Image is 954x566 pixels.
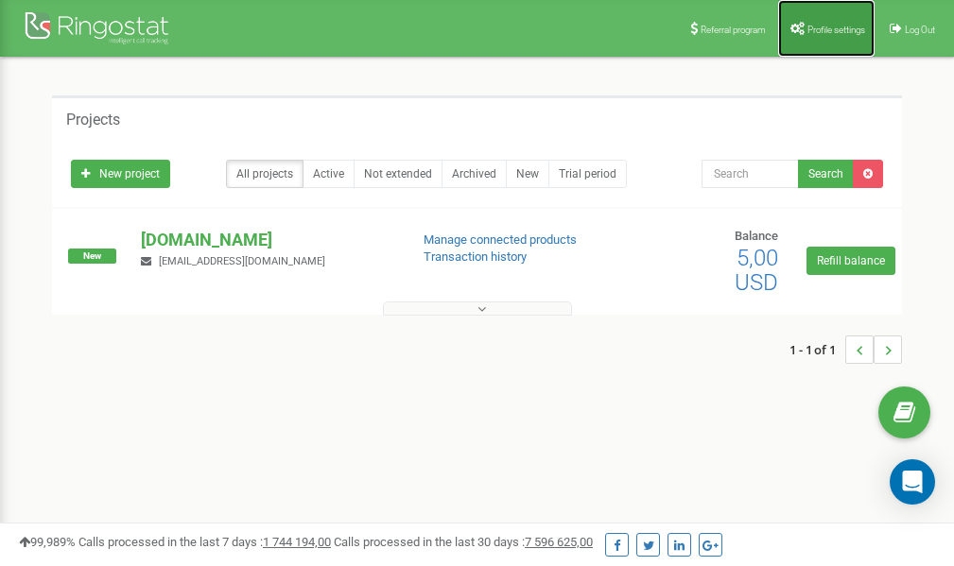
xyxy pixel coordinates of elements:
[263,535,331,549] u: 1 744 194,00
[66,111,120,129] h5: Projects
[735,245,778,296] span: 5,00 USD
[701,25,766,35] span: Referral program
[525,535,593,549] u: 7 596 625,00
[702,160,799,188] input: Search
[789,335,845,364] span: 1 - 1 of 1
[807,25,865,35] span: Profile settings
[424,249,527,264] a: Transaction history
[442,160,507,188] a: Archived
[354,160,442,188] a: Not extended
[807,247,895,275] a: Refill balance
[506,160,549,188] a: New
[159,255,325,267] span: [EMAIL_ADDRESS][DOMAIN_NAME]
[548,160,627,188] a: Trial period
[303,160,355,188] a: Active
[798,160,854,188] button: Search
[334,535,593,549] span: Calls processed in the last 30 days :
[226,160,304,188] a: All projects
[905,25,935,35] span: Log Out
[141,228,392,252] p: [DOMAIN_NAME]
[78,535,331,549] span: Calls processed in the last 7 days :
[68,249,116,264] span: New
[789,317,902,383] nav: ...
[890,459,935,505] div: Open Intercom Messenger
[71,160,170,188] a: New project
[424,232,577,247] a: Manage connected products
[735,229,778,243] span: Balance
[19,535,76,549] span: 99,989%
